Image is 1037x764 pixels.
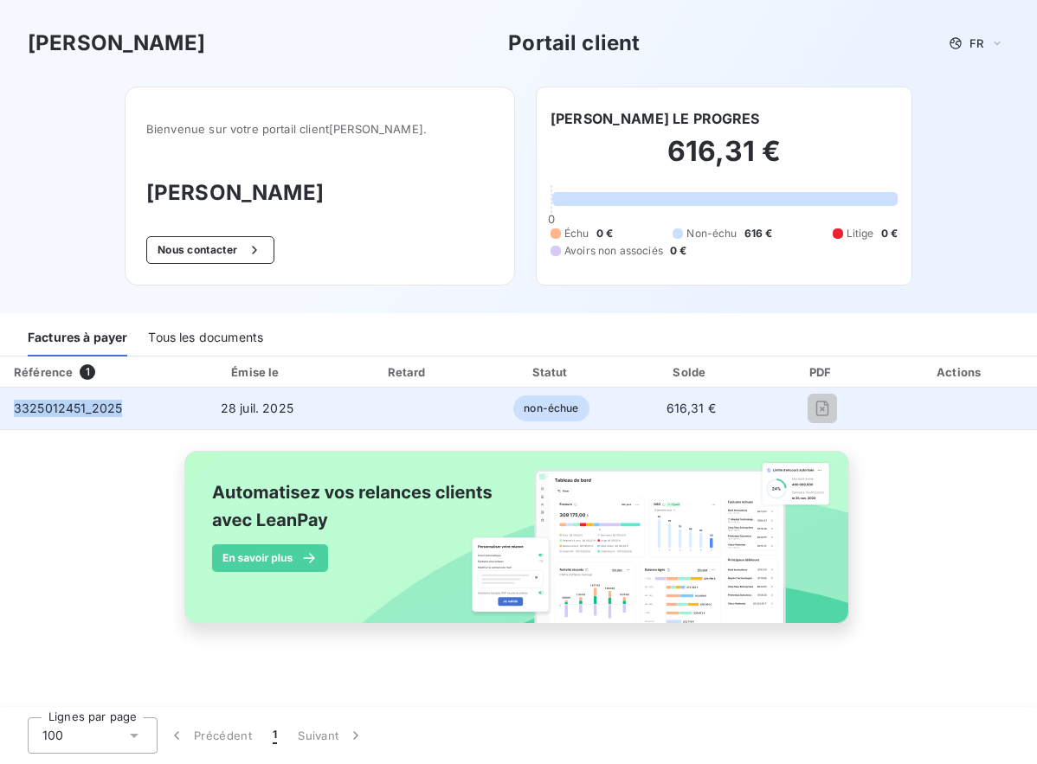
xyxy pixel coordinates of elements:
button: Suivant [287,717,375,754]
span: Avoirs non associés [564,243,663,259]
div: PDF [763,363,880,381]
span: 616,31 € [667,401,716,415]
span: 3325012451_2025 [14,401,122,415]
img: banner [169,440,868,653]
h6: [PERSON_NAME] LE PROGRES [551,108,760,129]
div: Tous les documents [148,320,263,356]
span: 28 juil. 2025 [221,401,293,415]
h3: Portail client [508,28,640,59]
div: Statut [484,363,618,381]
span: 0 € [596,226,613,241]
div: Émise le [182,363,332,381]
div: Factures à payer [28,320,127,356]
h3: [PERSON_NAME] [146,177,493,209]
div: Solde [626,363,757,381]
span: 0 € [670,243,686,259]
button: 1 [262,717,287,754]
span: FR [969,36,983,50]
span: 1 [273,727,277,744]
div: Retard [339,363,477,381]
span: non-échue [513,395,589,421]
span: 0 € [881,226,898,241]
h2: 616,31 € [551,134,898,186]
span: Échu [564,226,589,241]
button: Nous contacter [146,236,274,264]
span: 100 [42,727,63,744]
span: Litige [847,226,874,241]
span: 0 [548,212,555,226]
span: Non-échu [686,226,737,241]
span: 1 [80,364,95,380]
div: Actions [887,363,1034,381]
div: Référence [14,365,73,379]
span: Bienvenue sur votre portail client [PERSON_NAME] . [146,122,493,136]
h3: [PERSON_NAME] [28,28,205,59]
span: 616 € [744,226,773,241]
button: Précédent [158,717,262,754]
